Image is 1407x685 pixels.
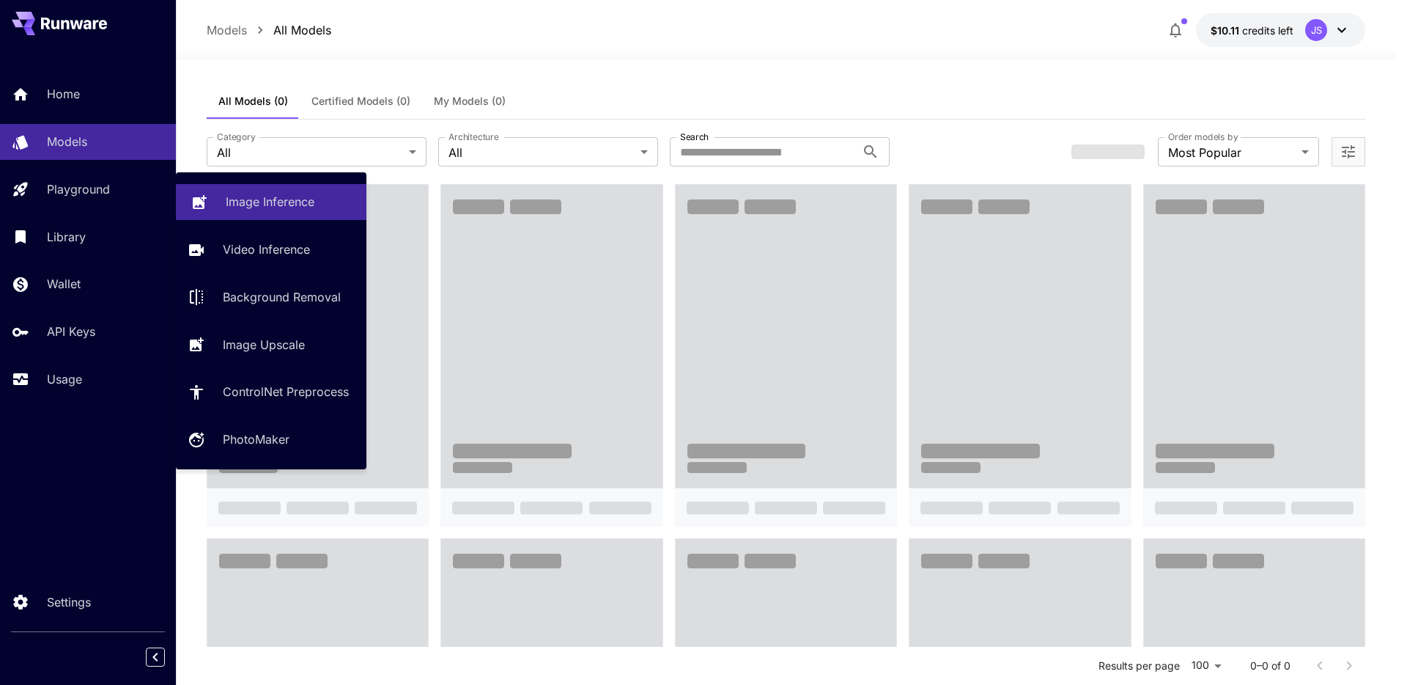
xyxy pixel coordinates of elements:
[680,131,709,143] label: Search
[1098,659,1180,673] p: Results per page
[273,21,331,39] p: All Models
[1186,655,1227,676] div: 100
[1211,23,1293,38] div: $10.1089
[157,644,176,670] div: Collapse sidebar
[223,288,341,306] p: Background Removal
[1211,24,1242,37] span: $10.11
[1196,13,1365,47] button: $10.1089
[47,593,91,611] p: Settings
[47,370,82,388] p: Usage
[47,275,81,293] p: Wallet
[448,131,498,143] label: Architecture
[1168,144,1296,161] span: Most Popular
[176,326,366,362] a: Image Upscale
[311,95,410,108] span: Certified Models (0)
[1242,24,1293,37] span: credits left
[47,323,95,340] p: API Keys
[47,180,110,198] p: Playground
[176,232,366,268] a: Video Inference
[176,374,366,410] a: ControlNet Preprocess
[223,383,349,400] p: ControlNet Preprocess
[1250,659,1290,673] p: 0–0 of 0
[218,95,288,108] span: All Models (0)
[448,144,635,161] span: All
[47,228,86,246] p: Library
[176,422,366,458] a: PhotoMaker
[434,95,506,108] span: My Models (0)
[217,144,403,161] span: All
[1168,131,1238,143] label: Order models by
[226,193,314,210] p: Image Inference
[47,133,87,150] p: Models
[1340,143,1357,161] button: Open more filters
[146,648,165,667] button: Collapse sidebar
[223,241,310,258] p: Video Inference
[223,336,305,354] p: Image Upscale
[176,184,366,220] a: Image Inference
[176,279,366,315] a: Background Removal
[207,21,331,39] nav: breadcrumb
[223,431,289,448] p: PhotoMaker
[207,21,247,39] p: Models
[1305,19,1327,41] div: JS
[47,85,80,103] p: Home
[217,131,256,143] label: Category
